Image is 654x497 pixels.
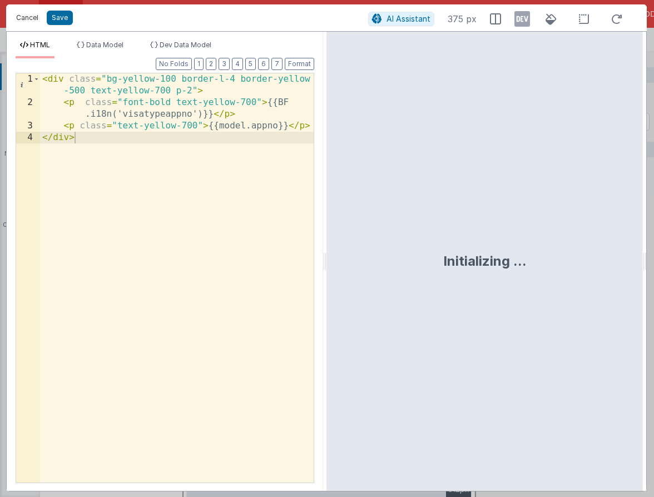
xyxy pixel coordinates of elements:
button: AI Assistant [368,12,434,26]
span: Dev Data Model [160,41,211,49]
span: Data Model [86,41,123,49]
button: 7 [271,58,283,70]
button: 1 [194,58,204,70]
div: Initializing ... [443,252,527,270]
button: Cancel [11,10,44,26]
div: 3 [16,120,40,132]
div: 4 [16,132,40,143]
button: 4 [232,58,243,70]
button: 6 [258,58,269,70]
span: 375 px [448,12,477,26]
button: Save [47,11,73,25]
button: 2 [206,58,216,70]
button: 3 [219,58,230,70]
div: 2 [16,97,40,120]
div: 1 [16,73,40,97]
span: HTML [30,41,50,49]
button: 5 [245,58,256,70]
button: No Folds [156,58,192,70]
span: AI Assistant [387,14,430,23]
button: Format [285,58,314,70]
